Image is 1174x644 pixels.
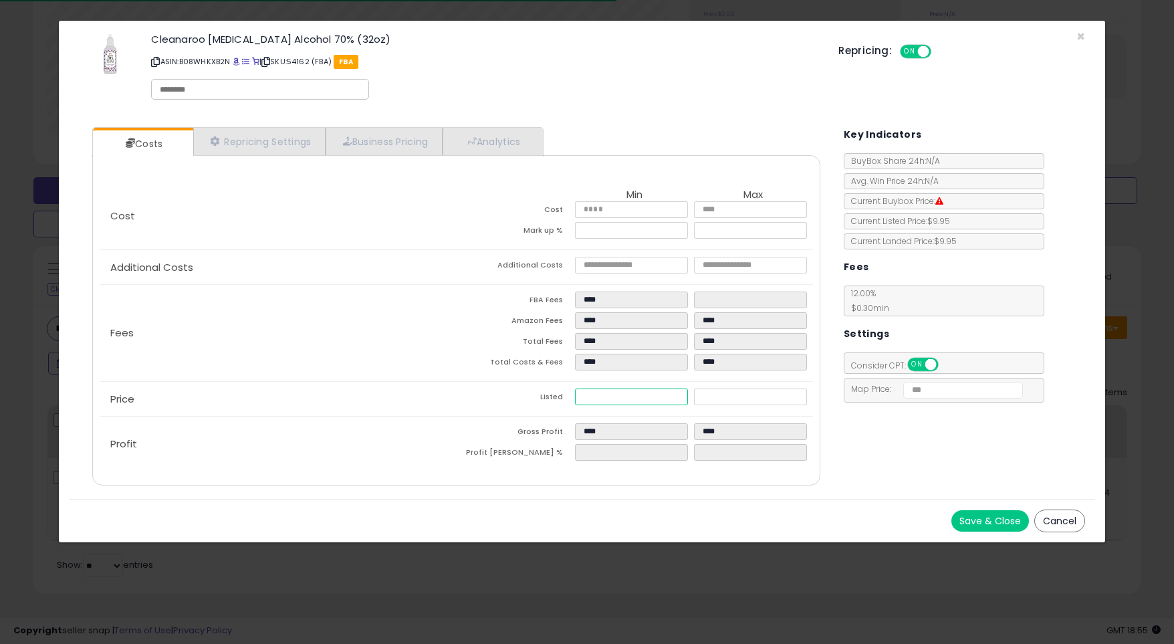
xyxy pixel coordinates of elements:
[100,262,456,273] p: Additional Costs
[901,46,918,58] span: ON
[694,189,813,201] th: Max
[575,189,694,201] th: Min
[100,394,456,405] p: Price
[151,51,818,72] p: ASIN: B08WHKXB2N | SKU: 54162 (FBA)
[100,328,456,338] p: Fees
[844,235,957,247] span: Current Landed Price: $9.95
[326,128,443,155] a: Business Pricing
[844,195,943,207] span: Current Buybox Price:
[1076,27,1085,46] span: ×
[935,197,943,205] i: Suppressed Buy Box
[242,56,249,67] a: All offer listings
[100,211,456,221] p: Cost
[456,354,575,374] td: Total Costs & Fees
[936,359,957,370] span: OFF
[844,360,956,371] span: Consider CPT:
[456,444,575,465] td: Profit [PERSON_NAME] %
[844,288,889,314] span: 12.00 %
[844,259,869,276] h5: Fees
[443,128,542,155] a: Analytics
[456,423,575,444] td: Gross Profit
[951,510,1029,532] button: Save & Close
[90,34,130,74] img: 41l9mbisSaL._SL60_.jpg
[193,128,326,155] a: Repricing Settings
[844,215,950,227] span: Current Listed Price: $9.95
[844,126,922,143] h5: Key Indicators
[252,56,259,67] a: Your listing only
[844,155,940,167] span: BuyBox Share 24h: N/A
[456,257,575,278] td: Additional Costs
[838,45,892,56] h5: Repricing:
[844,175,939,187] span: Avg. Win Price 24h: N/A
[929,46,951,58] span: OFF
[456,222,575,243] td: Mark up %
[100,439,456,449] p: Profit
[456,312,575,333] td: Amazon Fees
[844,326,889,342] h5: Settings
[456,333,575,354] td: Total Fees
[456,389,575,409] td: Listed
[233,56,240,67] a: BuyBox page
[1034,510,1085,532] button: Cancel
[456,201,575,222] td: Cost
[334,55,358,69] span: FBA
[844,383,1023,395] span: Map Price:
[909,359,925,370] span: ON
[456,292,575,312] td: FBA Fees
[151,34,818,44] h3: Cleanaroo [MEDICAL_DATA] Alcohol 70% (32oz)
[844,302,889,314] span: $0.30 min
[93,130,192,157] a: Costs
